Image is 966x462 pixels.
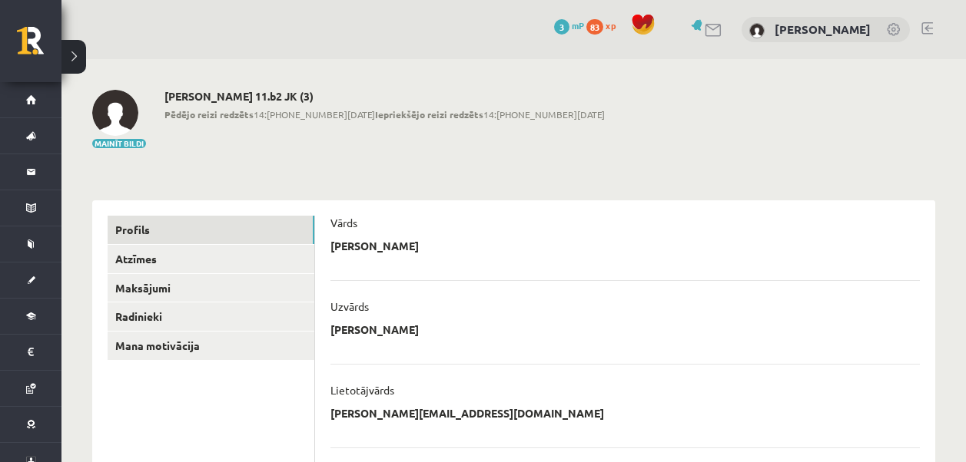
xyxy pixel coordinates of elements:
[17,27,61,65] a: Rīgas 1. Tālmācības vidusskola
[586,19,623,31] a: 83 xp
[330,406,604,420] p: [PERSON_NAME][EMAIL_ADDRESS][DOMAIN_NAME]
[586,19,603,35] span: 83
[606,19,616,31] span: xp
[330,322,419,336] p: [PERSON_NAME]
[330,216,357,229] p: Vārds
[164,107,605,121] span: 14:[PHONE_NUMBER][DATE] 14:[PHONE_NUMBER][DATE]
[108,302,314,331] a: Radinieki
[92,90,138,136] img: Krista Dalita Marka
[330,299,369,313] p: Uzvārds
[108,274,314,302] a: Maksājumi
[554,19,584,31] a: 3 mP
[775,21,871,37] a: [PERSON_NAME]
[375,108,483,120] b: Iepriekšējo reizi redzēts
[554,19,569,35] span: 3
[164,108,254,120] b: Pēdējo reizi redzēts
[330,383,394,397] p: Lietotājvārds
[92,139,146,148] button: Mainīt bildi
[108,332,314,360] a: Mana motivācija
[164,90,605,103] h2: [PERSON_NAME] 11.b2 JK (3)
[330,239,419,252] p: [PERSON_NAME]
[749,23,765,38] img: Krista Dalita Marka
[108,216,314,244] a: Profils
[572,19,584,31] span: mP
[108,245,314,273] a: Atzīmes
